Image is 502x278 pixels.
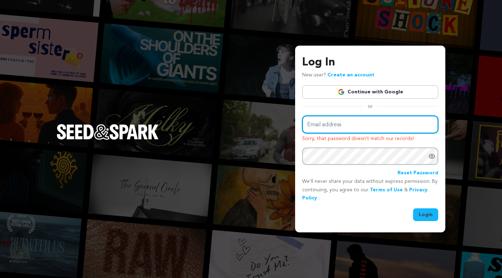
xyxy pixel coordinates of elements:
[302,54,438,71] h3: Log In
[302,116,438,134] input: Email address
[428,153,435,160] a: Show password as plain text. Warning: this will display your password on the screen.
[397,169,438,178] a: Reset Password
[302,71,374,80] p: New user?
[302,85,438,99] a: Continue with Google
[370,187,403,192] a: Terms of Use
[57,124,159,154] a: Seed&Spark Homepage
[57,124,159,140] img: Seed&Spark Logo
[302,178,438,203] p: We’ll never share your data without express permission. By continuing, you agree to our & .
[413,208,438,221] button: Login
[338,88,345,95] img: Google logo
[302,135,438,143] p: Sorry, that password doesn't match our records!
[363,103,377,110] span: or
[327,73,374,77] a: Create an account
